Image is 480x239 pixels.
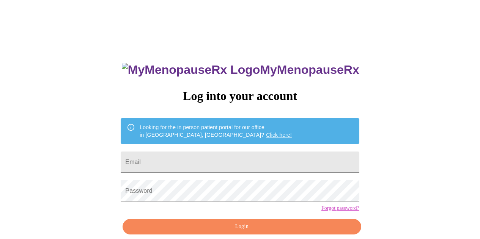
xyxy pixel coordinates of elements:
h3: Log into your account [121,89,359,103]
div: Looking for the in person patient portal for our office in [GEOGRAPHIC_DATA], [GEOGRAPHIC_DATA]? [140,120,292,142]
img: MyMenopauseRx Logo [122,63,260,77]
button: Login [123,219,361,234]
span: Login [131,222,352,231]
a: Click here! [266,132,292,138]
h3: MyMenopauseRx [122,63,359,77]
a: Forgot password? [321,205,359,211]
